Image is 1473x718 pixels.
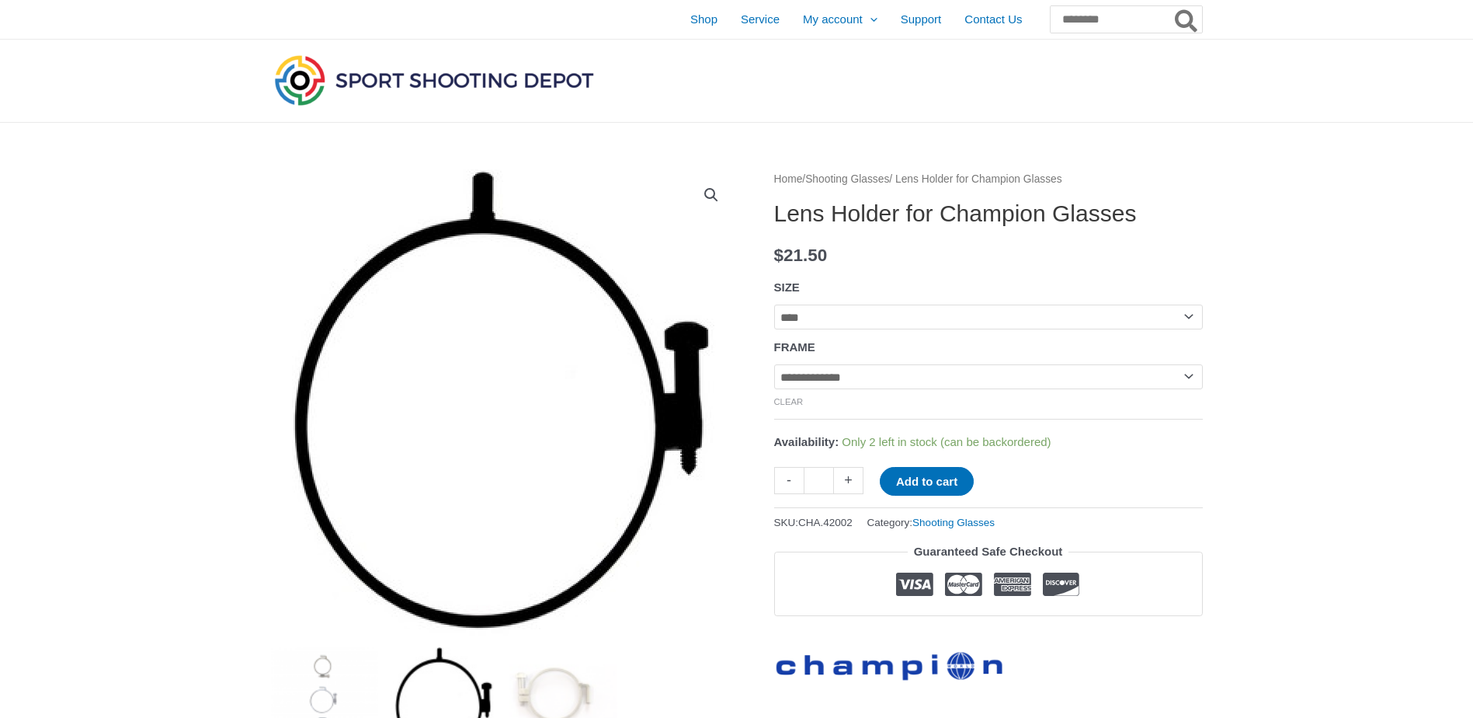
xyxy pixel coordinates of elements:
bdi: 21.50 [774,246,828,265]
a: + [834,467,863,494]
a: Home [774,173,803,185]
a: - [774,467,804,494]
legend: Guaranteed Safe Checkout [908,541,1069,563]
button: Add to cart [880,467,974,496]
a: Champion [774,640,1007,684]
span: Availability: [774,435,839,448]
span: Category: [867,513,995,532]
button: Search [1172,6,1202,33]
h1: Lens Holder for Champion Glasses [774,200,1203,228]
label: SIZE [774,281,800,294]
nav: Breadcrumb [774,169,1203,190]
a: Clear options [774,397,804,406]
span: $ [774,246,784,265]
img: Sport Shooting Depot [271,51,597,109]
span: Only 2 left in stock (can be backordered) [842,435,1051,448]
label: FRAME [774,340,815,354]
a: View full-screen image gallery [697,181,725,209]
span: CHA.42002 [798,517,853,528]
input: Product quantity [804,467,834,494]
img: Lens Holder for Champion Glasses - Image 2 [271,169,737,636]
a: Shooting Glasses [805,173,889,185]
span: SKU: [774,513,853,532]
a: Shooting Glasses [912,517,995,528]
